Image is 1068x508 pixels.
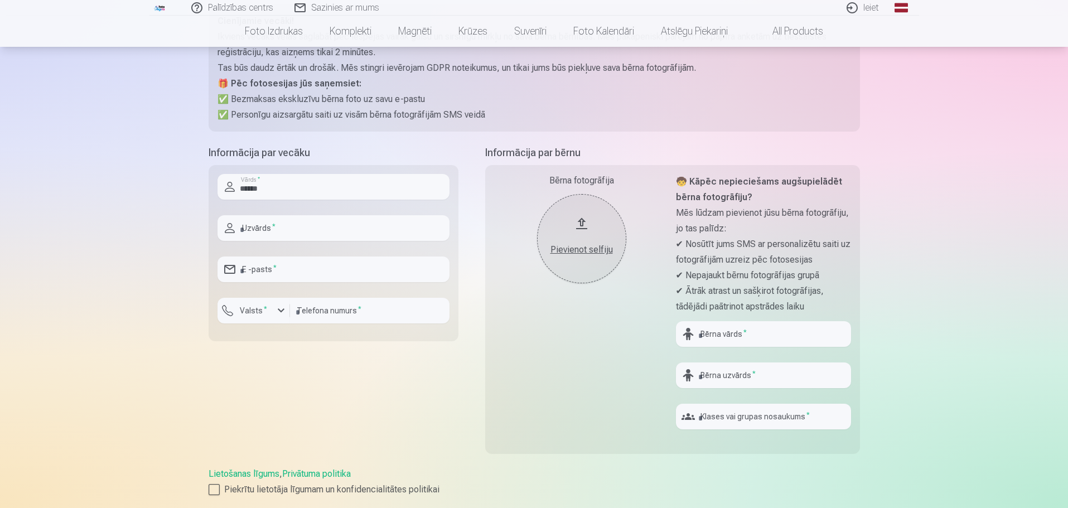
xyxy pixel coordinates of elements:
img: /fa1 [154,4,166,11]
p: Tas būs daudz ērtāk un drošāk. Mēs stingri ievērojam GDPR noteikumus, un tikai jums būs piekļuve ... [218,60,851,76]
a: Komplekti [316,16,385,47]
label: Piekrītu lietotāja līgumam un konfidencialitātes politikai [209,483,860,496]
p: ✔ Nosūtīt jums SMS ar personalizētu saiti uz fotogrāfijām uzreiz pēc fotosesijas [676,236,851,268]
p: ✅ Personīgu aizsargātu saiti uz visām bērna fotogrāfijām SMS veidā [218,107,851,123]
a: Krūzes [445,16,501,47]
h5: Informācija par bērnu [485,145,860,161]
label: Valsts [235,305,272,316]
a: Foto kalendāri [560,16,647,47]
strong: 🧒 Kāpēc nepieciešams augšupielādēt bērna fotogrāfiju? [676,176,842,202]
button: Valsts* [218,298,290,323]
a: All products [741,16,837,47]
a: Privātuma politika [282,468,351,479]
a: Atslēgu piekariņi [647,16,741,47]
div: Pievienot selfiju [548,243,615,257]
p: ✔ Nepajaukt bērnu fotogrāfijas grupā [676,268,851,283]
strong: 🎁 Pēc fotosesijas jūs saņemsiet: [218,78,361,89]
a: Suvenīri [501,16,560,47]
p: Mēs lūdzam pievienot jūsu bērna fotogrāfiju, jo tas palīdz: [676,205,851,236]
div: , [209,467,860,496]
p: ✔ Ātrāk atrast un sašķirot fotogrāfijas, tādējādi paātrinot apstrādes laiku [676,283,851,315]
h5: Informācija par vecāku [209,145,458,161]
a: Lietošanas līgums [209,468,279,479]
p: ✅ Bezmaksas ekskluzīvu bērna foto uz savu e-pastu [218,91,851,107]
div: Bērna fotogrāfija [494,174,669,187]
a: Foto izdrukas [231,16,316,47]
a: Magnēti [385,16,445,47]
button: Pievienot selfiju [537,194,626,283]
